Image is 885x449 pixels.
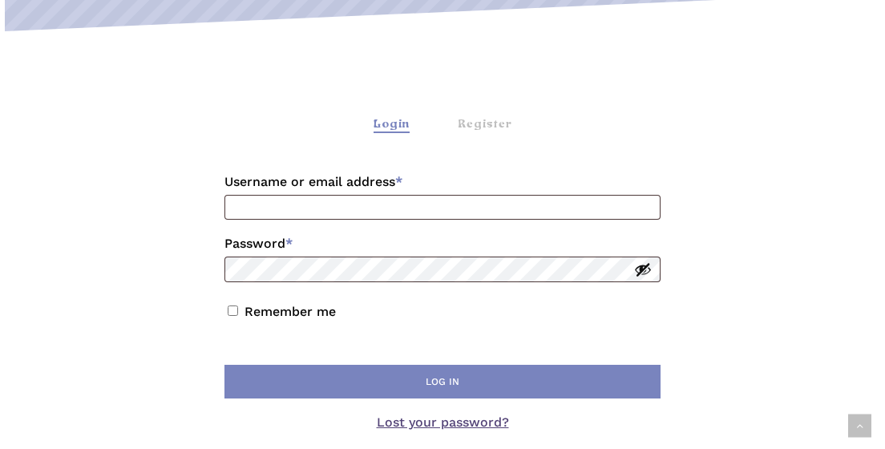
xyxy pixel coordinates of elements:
[224,169,661,195] label: Username or email address
[374,116,410,133] div: Login
[224,365,661,398] button: Log in
[848,415,871,438] a: Back to top
[244,304,336,319] label: Remember me
[377,415,509,430] a: Lost your password?
[458,116,512,133] div: Register
[224,231,661,257] label: Password
[634,261,652,278] button: Show password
